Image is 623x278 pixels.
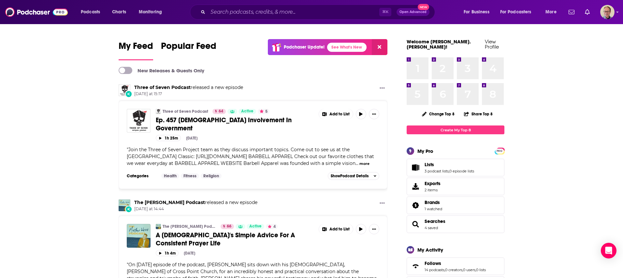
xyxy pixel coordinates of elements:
[496,149,503,154] span: PRO
[156,231,295,247] span: A [DEMOGRAPHIC_DATA]'s Simple Advice For A Consistent Prayer Life
[449,169,474,173] a: 0 episode lists
[119,40,153,55] span: My Feed
[409,220,422,229] a: Searches
[119,84,130,96] img: Three of Seven Podcast
[127,147,374,166] span: Join the Three of Seven Project team as they discuss important topics. Come out to see us at the ...
[127,147,374,166] span: "
[418,110,458,118] button: Change Top 8
[181,173,199,179] a: Fitness
[582,7,592,18] a: Show notifications dropdown
[212,109,226,114] a: 64
[476,268,486,272] a: 0 lists
[425,226,438,230] a: 4 saved
[425,162,474,168] a: Lists
[600,5,615,19] img: User Profile
[409,182,422,191] span: Exports
[425,218,445,224] a: Searches
[134,7,170,17] button: open menu
[156,231,314,247] a: A [DEMOGRAPHIC_DATA]'s Simple Advice For A Consistent Prayer Life
[417,148,433,154] div: My Pro
[425,169,449,173] a: 3 podcast lists
[463,268,475,272] a: 0 users
[134,84,191,90] a: Three of Seven Podcast
[355,160,358,166] span: ...
[249,223,262,230] span: Active
[156,250,179,256] button: 1h 4m
[156,116,292,132] span: Ep. 457 [DEMOGRAPHIC_DATA] Involvement In Government
[409,201,422,210] a: Brands
[134,91,243,97] span: [DATE] at 15:17
[127,109,151,133] a: Ep. 457 Christian Involvement In Government
[156,116,314,132] a: Ep. 457 [DEMOGRAPHIC_DATA] Involvement In Government
[227,223,231,230] span: 66
[425,260,441,266] span: Follows
[359,161,369,167] button: more
[208,7,379,17] input: Search podcasts, credits, & more...
[409,262,422,271] a: Follows
[161,40,216,60] a: Popular Feed
[319,224,353,234] button: Show More Button
[247,224,264,229] a: Active
[239,109,256,114] a: Active
[399,10,427,14] span: Open Advanced
[201,173,222,179] a: Religion
[127,224,151,248] img: A Pastor's Simple Advice For A Consistent Prayer Life
[459,7,498,17] button: open menu
[425,181,441,186] span: Exports
[119,67,204,74] a: New Releases & Guests Only
[125,90,132,97] div: New Episode
[163,224,216,229] a: The [PERSON_NAME] Podcast
[134,199,205,205] a: The Matthew West Podcast
[112,7,126,17] span: Charts
[163,109,208,114] a: Three of Seven Podcast
[407,159,504,176] span: Lists
[566,7,577,18] a: Show notifications dropdown
[417,247,443,253] div: My Activity
[409,163,422,172] a: Lists
[397,8,429,16] button: Open AdvancedNew
[161,173,179,179] a: Health
[407,125,504,134] a: Create My Top 8
[76,7,109,17] button: open menu
[221,224,234,229] a: 66
[284,44,325,50] p: Podchaser Update!
[156,135,181,141] button: 1h 25m
[500,7,531,17] span: For Podcasters
[127,173,156,179] h3: Categories
[184,251,195,256] div: [DATE]
[156,109,161,114] img: Three of Seven Podcast
[425,162,434,168] span: Lists
[464,7,489,17] span: For Business
[186,136,197,140] div: [DATE]
[496,148,503,153] a: PRO
[464,108,493,120] button: Share Top 8
[156,224,161,229] img: The Matthew West Podcast
[601,243,616,258] div: Open Intercom Messenger
[108,7,130,17] a: Charts
[125,206,132,213] div: New Episode
[418,4,429,10] span: New
[241,108,254,115] span: Active
[407,215,504,233] span: Searches
[425,199,442,205] a: Brands
[425,260,486,266] a: Follows
[449,169,449,173] span: ,
[377,199,387,208] button: Show More Button
[541,7,565,17] button: open menu
[119,40,153,60] a: My Feed
[119,199,130,211] a: The Matthew West Podcast
[369,109,379,119] button: Show More Button
[379,8,391,16] span: ⌘ K
[5,6,68,18] img: Podchaser - Follow, Share and Rate Podcasts
[319,109,353,119] button: Show More Button
[425,207,442,211] a: 1 watched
